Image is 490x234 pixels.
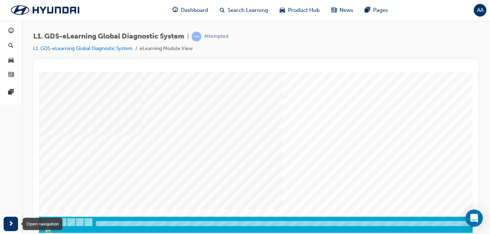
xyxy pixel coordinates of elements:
span: news-icon [331,6,337,15]
span: learningRecordVerb_ATTEMPT-icon [192,32,201,41]
button: AA [474,4,486,17]
div: Attempted [204,33,228,40]
span: Pages [373,6,388,14]
a: pages-iconPages [359,3,394,18]
span: pages-icon [365,6,370,15]
div: Open Intercom Messenger [465,210,483,227]
span: Product Hub [288,6,320,14]
span: | [187,32,189,41]
span: L1. GDS-eLearning Global Diagnostic System [33,32,184,41]
span: News [340,6,353,14]
span: pages-icon [8,89,14,96]
span: next-icon [8,220,14,229]
a: car-iconProduct Hub [274,3,325,18]
span: car-icon [8,57,14,64]
span: AA [477,6,484,14]
a: L1. GDS-eLearning Global Diagnostic System [33,45,132,51]
a: guage-iconDashboard [167,3,214,18]
span: guage-icon [8,28,14,35]
span: search-icon [220,6,225,15]
a: news-iconNews [325,3,359,18]
span: car-icon [280,6,285,15]
span: search-icon [8,43,13,49]
span: guage-icon [172,6,178,15]
span: Search Learning [228,6,268,14]
div: Open navigation [23,218,62,230]
a: search-iconSearch Learning [214,3,274,18]
span: Dashboard [181,6,208,14]
img: Trak [4,3,87,18]
span: news-icon [8,72,14,78]
li: eLearning Module View [140,45,193,53]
